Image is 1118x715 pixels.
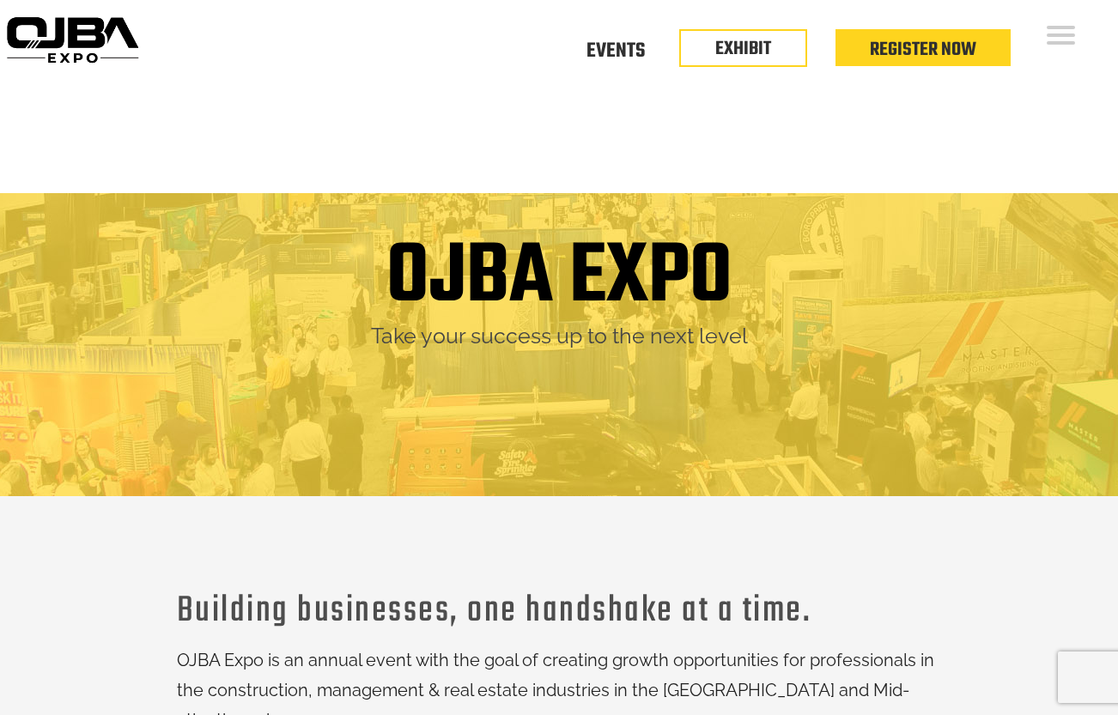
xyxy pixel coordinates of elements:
a: EXHIBIT [715,34,771,64]
a: Register Now [870,35,976,64]
h2: Take your success up to the next level [13,322,1105,350]
h3: Building businesses, one handshake at a time. [177,599,941,624]
h1: OJBA EXPO [386,234,732,322]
